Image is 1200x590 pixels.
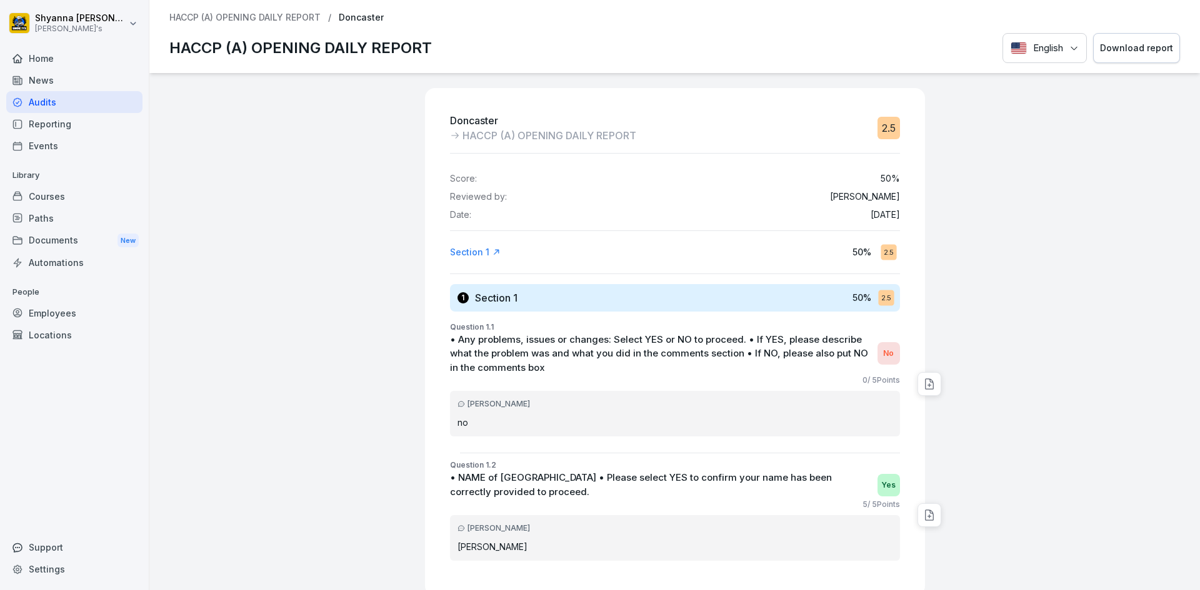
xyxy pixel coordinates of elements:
[6,185,142,207] a: Courses
[1093,33,1180,64] button: Download report
[878,290,894,305] div: 2.5
[450,113,636,128] p: Doncaster
[6,91,142,113] a: Audits
[35,13,126,24] p: Shyanna [PERSON_NAME]
[450,471,871,499] p: • NAME of [GEOGRAPHIC_DATA] • Please select YES to confirm your name has been correctly provided ...
[6,113,142,135] a: Reporting
[450,192,507,202] p: Reviewed by:
[877,342,900,365] div: No
[475,291,517,305] h3: Section 1
[877,474,900,496] div: Yes
[1100,41,1173,55] div: Download report
[457,416,892,429] p: no
[881,244,896,260] div: 2.5
[457,398,892,410] div: [PERSON_NAME]
[169,37,432,59] p: HACCP (A) OPENING DAILY REPORT
[6,282,142,302] p: People
[450,322,900,333] p: Question 1.1
[881,174,900,184] p: 50 %
[6,229,142,252] a: DocumentsNew
[457,523,892,534] div: [PERSON_NAME]
[450,246,501,258] a: Section 1
[457,292,469,303] div: 1
[450,333,871,375] p: • Any problems, issues or changes: Select YES or NO to proceed. • If YES, please describe what th...
[169,12,321,23] a: HACCP (A) OPENING DAILY REPORT
[117,234,139,248] div: New
[457,540,892,553] p: [PERSON_NAME]
[35,24,126,33] p: [PERSON_NAME]'s
[6,69,142,91] a: News
[6,252,142,273] a: Automations
[450,210,471,220] p: Date:
[6,47,142,69] a: Home
[450,174,477,184] p: Score:
[1011,42,1027,54] img: English
[852,291,871,304] p: 50 %
[6,207,142,229] a: Paths
[862,375,900,386] p: 0 / 5 Points
[877,117,900,139] div: 2.5
[1002,33,1087,64] button: Language
[462,128,636,143] p: HACCP (A) OPENING DAILY REPORT
[6,302,142,324] a: Employees
[6,324,142,346] a: Locations
[6,165,142,185] p: Library
[830,192,900,202] p: [PERSON_NAME]
[450,460,900,471] p: Question 1.2
[862,499,900,510] p: 5 / 5 Points
[6,135,142,157] a: Events
[871,210,900,220] p: [DATE]
[6,558,142,580] a: Settings
[852,245,871,258] p: 50 %
[6,229,142,252] div: Documents
[328,12,331,23] p: /
[339,12,384,23] p: Doncaster
[6,536,142,558] div: Support
[1033,41,1063,56] p: English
